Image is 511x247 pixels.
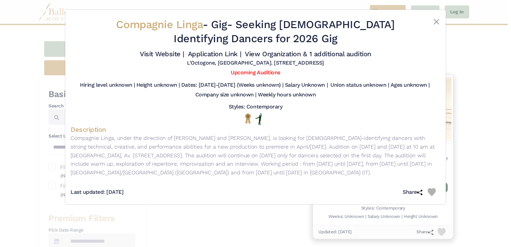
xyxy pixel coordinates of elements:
[432,18,440,26] button: Close
[136,82,180,89] h5: Height unknown |
[71,134,440,177] p: Compagnie Linga, under the direction of [PERSON_NAME] and [PERSON_NAME], is looking for [DEMOGRAP...
[428,188,436,196] img: Heart
[140,50,184,58] a: Visit Website |
[245,50,371,58] a: View Organization & 1 additional audition
[391,82,430,89] h5: Ages unknown |
[181,82,284,89] h5: Dates: [DATE]-[DATE] (Weeks unknown) |
[285,82,328,89] h5: Salary Unknown |
[101,18,410,46] h2: - - Seeking [DEMOGRAPHIC_DATA] Identifying Dancers for 2026 Gig
[195,91,257,98] h5: Company size unknown |
[231,69,280,76] a: Upcoming Auditions
[258,91,316,98] h5: Weekly hours unknown
[229,103,282,110] h5: Styles: Contemporary
[255,113,262,125] img: Flat
[403,189,428,196] h5: Share
[116,18,203,31] span: Compagnie Linga
[71,189,123,196] h5: Last updated: [DATE]
[80,82,135,89] h5: Hiring level unknown |
[330,82,389,89] h5: Union status unknown |
[244,113,252,123] img: National
[211,18,227,31] span: Gig
[71,125,440,134] h4: Description
[188,50,241,58] a: Application Link |
[187,60,324,67] h5: L'Octogone, [GEOGRAPHIC_DATA]. [STREET_ADDRESS]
